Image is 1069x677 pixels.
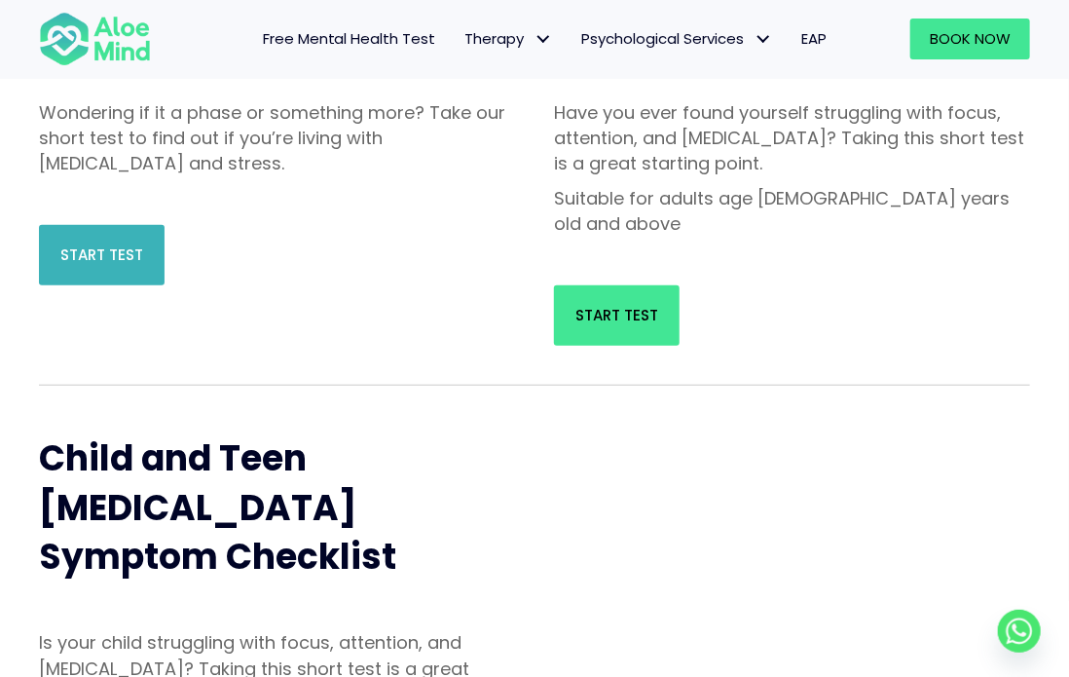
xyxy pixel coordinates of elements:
p: Wondering if it a phase or something more? Take our short test to find out if you’re living with ... [39,100,515,176]
span: Start Test [60,244,143,265]
span: Therapy: submenu [530,25,558,54]
a: Whatsapp [998,610,1041,653]
span: Therapy [465,28,553,49]
p: Suitable for adults age [DEMOGRAPHIC_DATA] years old and above [554,186,1030,237]
span: Child and Teen [MEDICAL_DATA] Symptom Checklist [39,433,396,582]
span: Free Mental Health Test [263,28,436,49]
a: Psychological ServicesPsychological Services: submenu [568,19,788,59]
a: TherapyTherapy: submenu [451,19,568,59]
span: EAP [802,28,828,49]
span: Start Test [575,305,658,325]
nav: Menu [170,19,841,59]
a: EAP [788,19,842,59]
span: Book Now [930,28,1011,49]
span: Psychological Services: submenu [750,25,778,54]
a: Book Now [910,19,1030,59]
a: Start Test [39,225,165,285]
a: Free Mental Health Test [248,19,451,59]
img: Aloe mind Logo [39,11,151,67]
span: Psychological Services [582,28,773,49]
a: Start Test [554,285,680,346]
p: Have you ever found yourself struggling with focus, attention, and [MEDICAL_DATA]? Taking this sh... [554,100,1030,176]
